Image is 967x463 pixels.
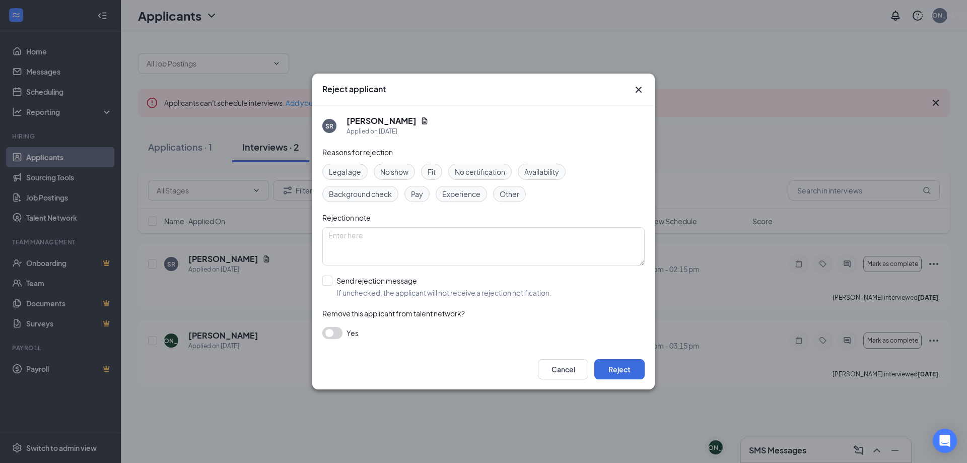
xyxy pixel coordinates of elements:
[411,188,423,200] span: Pay
[421,117,429,125] svg: Document
[538,359,588,379] button: Cancel
[347,126,429,137] div: Applied on [DATE]
[524,166,559,177] span: Availability
[380,166,408,177] span: No show
[933,429,957,453] div: Open Intercom Messenger
[633,84,645,96] button: Close
[322,148,393,157] span: Reasons for rejection
[442,188,480,200] span: Experience
[329,166,361,177] span: Legal age
[322,213,371,222] span: Rejection note
[325,122,333,130] div: SR
[322,84,386,95] h3: Reject applicant
[455,166,505,177] span: No certification
[594,359,645,379] button: Reject
[500,188,519,200] span: Other
[347,115,417,126] h5: [PERSON_NAME]
[633,84,645,96] svg: Cross
[428,166,436,177] span: Fit
[322,309,465,318] span: Remove this applicant from talent network?
[347,327,359,339] span: Yes
[329,188,392,200] span: Background check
